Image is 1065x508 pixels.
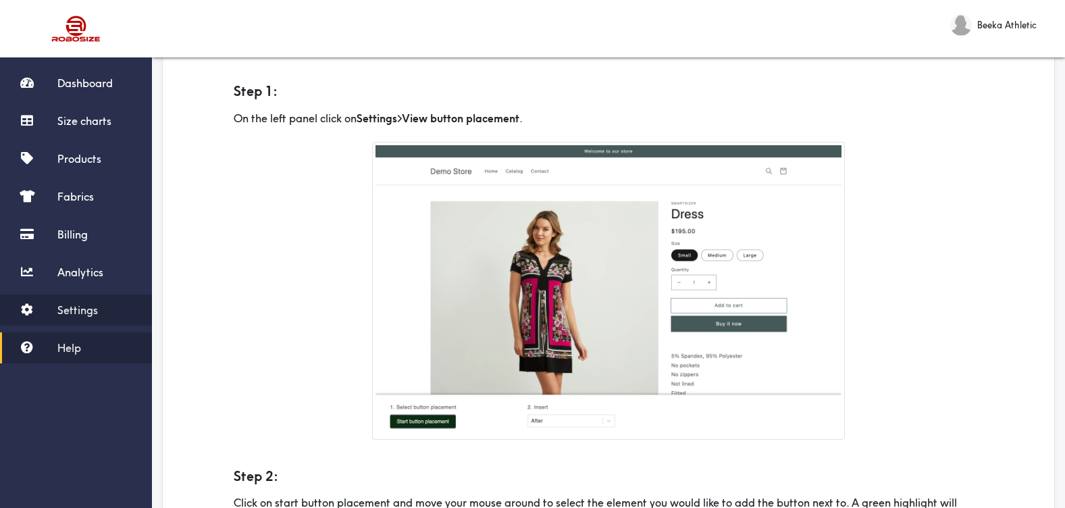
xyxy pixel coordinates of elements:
[57,265,103,279] span: Analytics
[402,111,519,125] b: View button placement
[357,111,397,125] b: Settings
[234,66,983,101] h5: Step 1:
[57,190,94,203] span: Fabrics
[234,451,983,486] h5: Step 2:
[234,106,983,126] p: On the left panel click on > .
[977,18,1037,32] span: Beeka Athletic
[57,76,113,90] span: Dashboard
[57,341,81,355] span: Help
[26,10,127,47] img: Robosize
[372,142,845,440] img: button_placement__start.99429b15.png
[950,14,972,36] img: Beeka Athletic
[407,47,429,60] a: here
[57,152,101,166] span: Products
[57,228,88,241] span: Billing
[57,303,98,317] span: Settings
[57,114,111,128] span: Size charts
